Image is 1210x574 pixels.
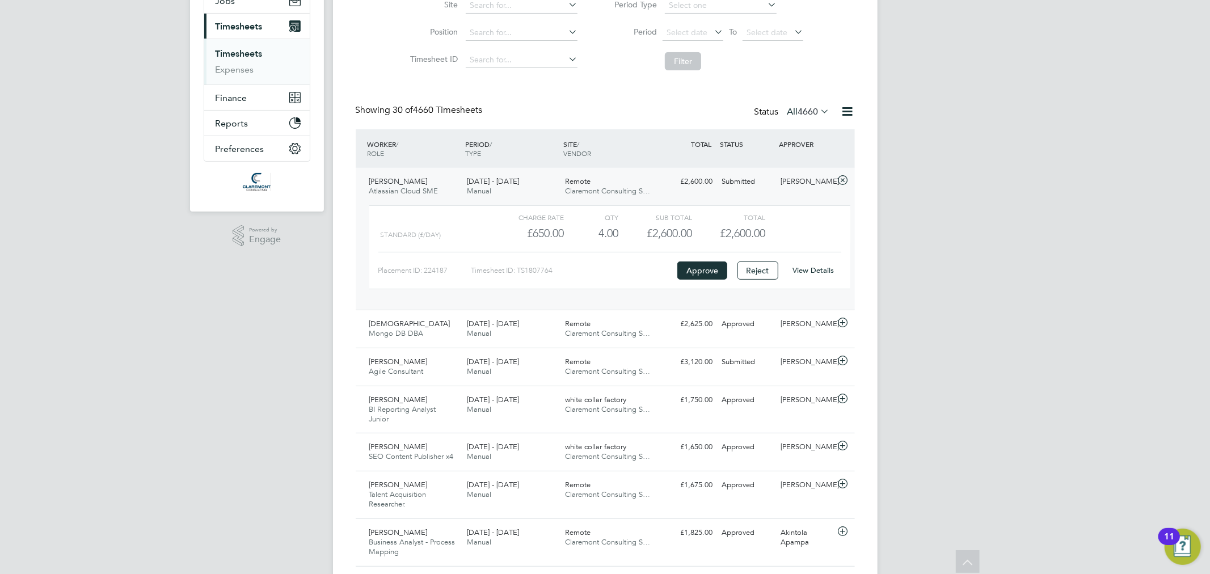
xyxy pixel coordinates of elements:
span: Talent Acquisition Researcher. [369,489,427,509]
div: Charge rate [490,210,563,224]
span: Select date [667,27,707,37]
div: Status [754,104,832,120]
span: £2,600.00 [720,226,765,240]
span: Preferences [216,143,264,154]
span: [DATE] - [DATE] [467,442,519,451]
button: Filter [665,52,701,70]
span: Timesheets [216,21,263,32]
span: [DATE] - [DATE] [467,395,519,404]
div: [PERSON_NAME] [776,315,835,334]
div: [PERSON_NAME] [776,476,835,495]
span: TYPE [465,149,481,158]
span: Engage [249,235,281,244]
span: Manual [467,404,491,414]
div: Total [692,210,765,224]
span: [PERSON_NAME] [369,357,428,366]
span: Agile Consultant [369,366,424,376]
span: [PERSON_NAME] [369,176,428,186]
span: SEO Content Publisher x4 [369,451,454,461]
div: Placement ID: 224187 [378,261,471,280]
span: Business Analyst - Process Mapping [369,537,456,556]
span: [DATE] - [DATE] [467,319,519,328]
span: Standard (£/day) [381,231,441,239]
span: white collar factory [565,395,626,404]
span: Manual [467,489,491,499]
span: / [577,140,579,149]
a: View Details [792,265,834,275]
span: [PERSON_NAME] [369,395,428,404]
span: [DATE] - [DATE] [467,176,519,186]
span: Claremont Consulting S… [565,489,650,499]
div: [PERSON_NAME] [776,391,835,410]
input: Search for... [466,52,577,68]
span: Remote [565,480,591,489]
div: Approved [718,391,777,410]
span: [DATE] - [DATE] [467,357,519,366]
button: Approve [677,261,727,280]
span: 30 of [393,104,414,116]
button: Timesheets [204,14,310,39]
label: All [787,106,830,117]
span: Claremont Consulting S… [565,328,650,338]
a: Go to home page [204,173,310,191]
button: Finance [204,85,310,110]
span: 4660 Timesheets [393,104,483,116]
span: ROLE [368,149,385,158]
div: 11 [1164,537,1174,551]
span: Manual [467,451,491,461]
span: Manual [467,328,491,338]
span: TOTAL [692,140,712,149]
div: £2,600.00 [659,172,718,191]
span: [PERSON_NAME] [369,527,428,537]
div: £1,750.00 [659,391,718,410]
span: To [726,24,740,39]
div: 4.00 [564,224,619,243]
span: Claremont Consulting S… [565,451,650,461]
span: Claremont Consulting S… [565,366,650,376]
span: Manual [467,366,491,376]
span: Reports [216,118,248,129]
span: Claremont Consulting S… [565,186,650,196]
a: Powered byEngage [233,225,281,247]
span: / [490,140,492,149]
span: Powered by [249,225,281,235]
div: Approved [718,315,777,334]
span: Select date [747,27,787,37]
label: Timesheet ID [407,54,458,64]
span: 4660 [798,106,819,117]
span: [PERSON_NAME] [369,442,428,451]
div: Approved [718,476,777,495]
div: £1,650.00 [659,438,718,457]
span: / [397,140,399,149]
img: claremontconsulting1-logo-retina.png [243,173,271,191]
span: Remote [565,319,591,328]
button: Reports [204,111,310,136]
a: Timesheets [216,48,263,59]
div: Submitted [718,172,777,191]
div: WORKER [365,134,463,163]
span: Claremont Consulting S… [565,537,650,547]
input: Search for... [466,25,577,41]
div: £3,120.00 [659,353,718,372]
span: VENDOR [563,149,591,158]
span: Manual [467,186,491,196]
div: STATUS [718,134,777,154]
div: £2,600.00 [619,224,692,243]
div: Approved [718,524,777,542]
button: Reject [737,261,778,280]
span: Remote [565,176,591,186]
div: Akintola Apampa [776,524,835,552]
span: Atlassian Cloud SME [369,186,439,196]
span: [DEMOGRAPHIC_DATA] [369,319,450,328]
div: £1,675.00 [659,476,718,495]
div: [PERSON_NAME] [776,438,835,457]
button: Preferences [204,136,310,161]
span: [DATE] - [DATE] [467,527,519,537]
div: Sub Total [619,210,692,224]
label: Period [606,27,657,37]
span: BI Reporting Analyst Junior [369,404,436,424]
div: Submitted [718,353,777,372]
div: Approved [718,438,777,457]
div: Timesheets [204,39,310,85]
span: Mongo DB DBA [369,328,424,338]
